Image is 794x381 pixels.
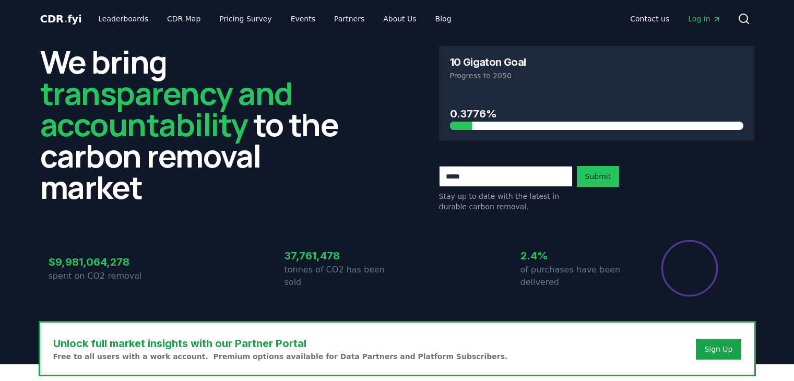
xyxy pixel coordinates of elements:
a: Blog [427,9,460,28]
h3: 2.4% [520,248,633,264]
h3: $9,981,064,278 [49,254,161,270]
a: Log in [680,9,729,28]
button: Submit [577,166,620,187]
a: CDR.fyi [40,11,82,26]
p: tonnes of CO2 has been sold [285,264,397,289]
a: Partners [326,9,373,28]
a: Leaderboards [90,9,157,28]
button: Sign Up [696,339,741,360]
span: Log in [688,14,720,24]
p: of purchases have been delivered [520,264,633,289]
span: transparency and accountability [40,72,292,146]
h3: 37,761,478 [285,248,397,264]
p: spent on CO2 removal [49,270,161,282]
p: Progress to 2050 [450,70,743,81]
span: CDR fyi [40,13,82,25]
h3: 10 Gigaton Goal [450,57,526,67]
a: CDR Map [159,9,209,28]
nav: Main [90,9,459,28]
h2: We bring to the carbon removal market [40,46,355,203]
h3: 0.3776% [450,106,743,122]
h3: Unlock full market insights with our Partner Portal [53,336,508,351]
a: About Us [375,9,424,28]
a: Sign Up [704,344,732,354]
nav: Main [622,9,729,28]
a: Contact us [622,9,678,28]
a: Pricing Survey [211,9,280,28]
a: Events [282,9,324,28]
p: Free to all users with a work account. Premium options available for Data Partners and Platform S... [53,351,508,362]
p: Stay up to date with the latest in durable carbon removal. [439,191,573,212]
span: . [64,13,67,25]
div: Percentage of sales delivered [660,239,719,297]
